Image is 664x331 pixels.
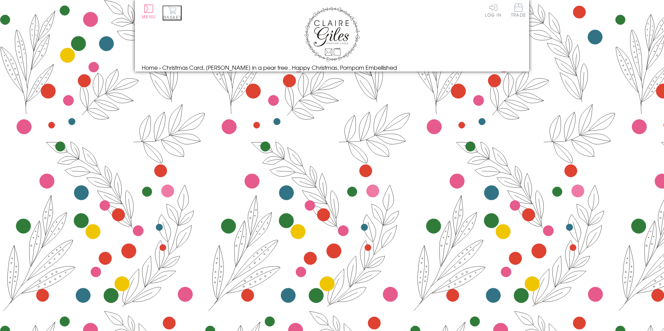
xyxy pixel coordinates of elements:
[162,63,397,72] span: Christmas Card, [PERSON_NAME] in a pear tree , Happy Christmas, Pompom Embellished
[142,15,156,19] span: Menu
[511,3,526,18] a: Trade
[159,63,161,72] span: ›
[142,63,522,72] nav: breadcrumbs
[142,63,158,72] a: Home
[304,7,360,62] img: Claire Giles Greetings Cards
[163,6,182,20] button: Basket
[485,3,501,17] a: Log In
[142,4,156,19] button: Menu
[511,3,526,17] span: Trade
